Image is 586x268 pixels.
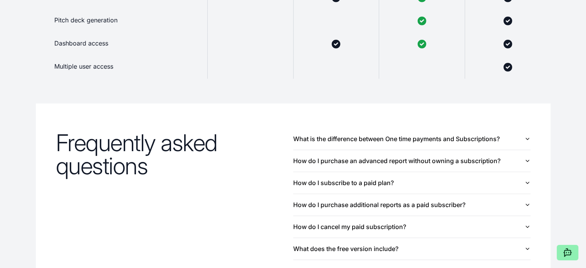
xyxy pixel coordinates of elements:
[293,194,531,216] button: How do I purchase additional reports as a paid subscriber?
[56,131,293,177] h2: Frequently asked questions
[293,150,531,172] button: How do I purchase an advanced report without owning a subscription?
[36,32,207,56] div: Dashboard access
[293,128,531,150] button: What is the difference between One time payments and Subscriptions?
[293,172,531,194] button: How do I subscribe to a paid plan?
[293,216,531,238] button: How do I cancel my paid subscription?
[293,238,531,260] button: What does the free version include?
[36,56,207,79] div: Multiple user access
[36,9,207,32] div: Pitch deck generation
